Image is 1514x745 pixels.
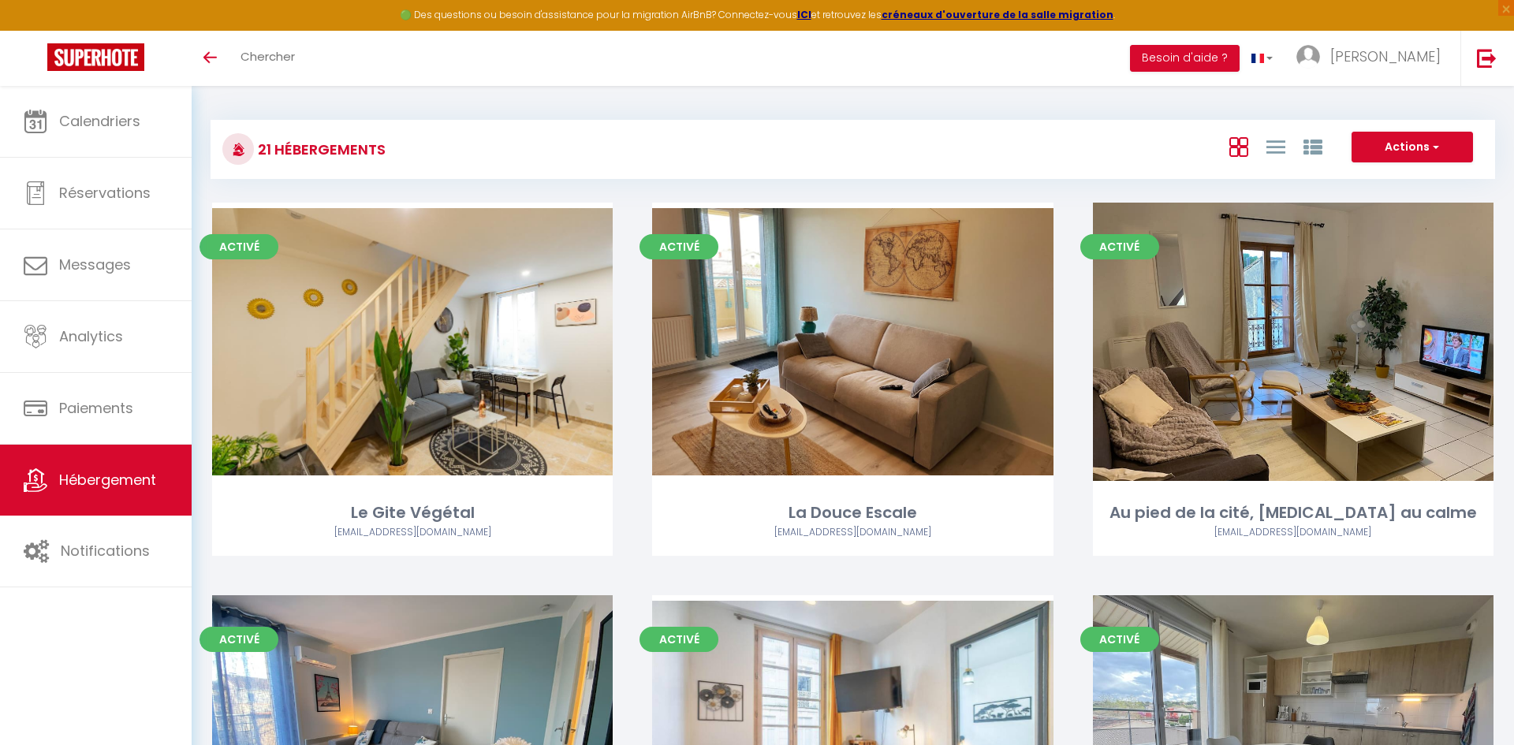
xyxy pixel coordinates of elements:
[47,43,144,71] img: Super Booking
[652,501,1053,525] div: La Douce Escale
[200,627,278,652] span: Activé
[640,234,718,259] span: Activé
[59,470,156,490] span: Hébergement
[229,31,307,86] a: Chercher
[241,48,295,65] span: Chercher
[1130,45,1240,72] button: Besoin d'aide ?
[1352,132,1473,163] button: Actions
[797,8,811,21] a: ICI
[254,132,386,167] h3: 21 Hébergements
[1093,525,1493,540] div: Airbnb
[1080,234,1159,259] span: Activé
[1080,627,1159,652] span: Activé
[1303,133,1322,159] a: Vue par Groupe
[1330,47,1441,66] span: [PERSON_NAME]
[59,398,133,418] span: Paiements
[652,525,1053,540] div: Airbnb
[61,541,150,561] span: Notifications
[59,111,140,131] span: Calendriers
[59,255,131,274] span: Messages
[200,234,278,259] span: Activé
[59,326,123,346] span: Analytics
[882,8,1113,21] a: créneaux d'ouverture de la salle migration
[212,501,613,525] div: Le Gite Végétal
[1477,48,1497,68] img: logout
[1285,31,1460,86] a: ... [PERSON_NAME]
[59,183,151,203] span: Réservations
[1229,133,1248,159] a: Vue en Box
[1093,501,1493,525] div: Au pied de la cité, [MEDICAL_DATA] au calme
[640,627,718,652] span: Activé
[1266,133,1285,159] a: Vue en Liste
[1296,45,1320,69] img: ...
[212,525,613,540] div: Airbnb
